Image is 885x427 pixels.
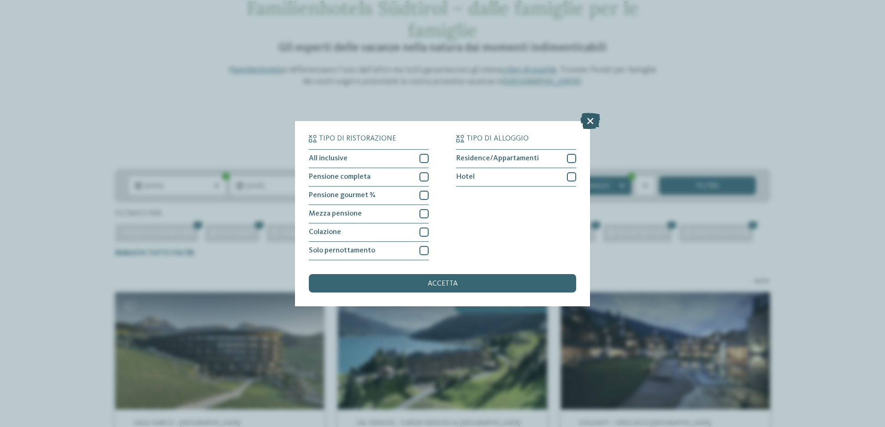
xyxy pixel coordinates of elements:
span: Pensione gourmet ¾ [309,192,376,199]
span: Colazione [309,228,341,236]
span: Residence/Appartamenti [456,155,539,162]
span: All inclusive [309,155,348,162]
span: Mezza pensione [309,210,362,217]
span: Tipo di alloggio [466,135,529,142]
span: Pensione completa [309,173,371,181]
span: Tipo di ristorazione [319,135,396,142]
span: Solo pernottamento [309,247,375,254]
span: Hotel [456,173,475,181]
span: accetta [428,280,458,287]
